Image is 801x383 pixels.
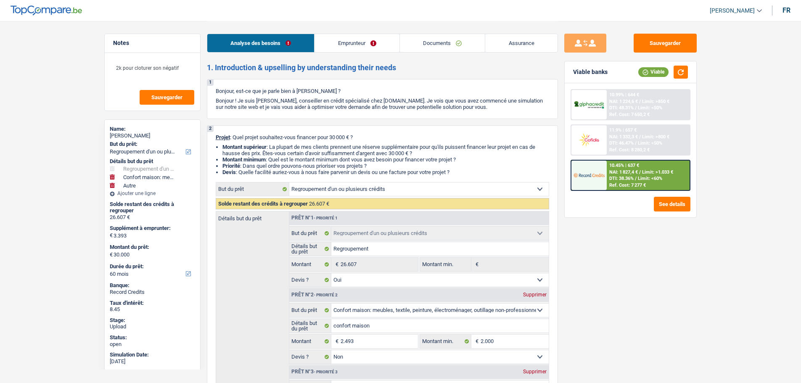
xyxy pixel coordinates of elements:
p: Bonjour, est-ce que je parle bien à [PERSON_NAME] ? [216,88,549,94]
div: Banque: [110,282,195,289]
div: 2 [207,126,214,132]
label: Devis ? [289,273,332,287]
div: Upload [110,323,195,330]
img: Cofidis [574,132,605,148]
span: Sauvegarder [151,95,182,100]
img: AlphaCredit [574,100,605,110]
div: 10.45% | 637 € [609,163,639,168]
div: [DATE] [110,358,195,365]
span: Limit: <60% [638,176,662,181]
div: Ref. Cost: 8 280,2 € [609,147,650,153]
div: 1 [207,79,214,86]
span: - Priorité 1 [314,216,338,220]
span: DTI: 48.31% [609,105,634,111]
li: : Quel est le montant minimum dont vous avez besoin pour financer votre projet ? [222,156,549,163]
div: 26.607 € [110,214,195,221]
label: Détails but du prêt [289,242,332,256]
span: Solde restant des crédits à regrouper [218,201,308,207]
label: Supplément à emprunter: [110,225,193,232]
div: Ref. Cost: 7 277 € [609,182,646,188]
label: Détails but du prêt [216,211,289,221]
span: Devis [222,169,236,175]
div: Ajouter une ligne [110,190,195,196]
span: € [471,335,481,348]
span: € [331,335,341,348]
div: Simulation Date: [110,351,195,358]
img: TopCompare Logo [11,5,82,16]
label: Durée du prêt: [110,263,193,270]
div: Stage: [110,317,195,324]
span: [PERSON_NAME] [710,7,755,14]
label: But du prêt: [110,141,193,148]
span: / [635,140,637,146]
label: Montant [289,258,332,271]
div: Prêt n°1 [289,215,340,221]
span: Limit: <50% [638,140,662,146]
label: But du prêt [289,227,332,240]
span: / [635,105,637,111]
div: Record Credits [110,289,195,296]
button: Sauvegarder [140,90,194,105]
li: : Quelle facilité auriez-vous à nous faire parvenir un devis ou une facture pour votre projet ? [222,169,549,175]
span: Limit: >850 € [642,99,669,104]
span: / [639,134,641,140]
a: [PERSON_NAME] [703,4,762,18]
span: € [471,258,481,271]
div: Viable [638,67,669,77]
span: / [639,169,641,175]
div: open [110,341,195,348]
span: € [331,258,341,271]
div: Viable banks [573,69,608,76]
div: Name: [110,126,195,132]
li: : Dans quel ordre pouvons-nous prioriser vos projets ? [222,163,549,169]
label: Montant du prêt: [110,244,193,251]
strong: Montant minimum [222,156,266,163]
span: DTI: 38.36% [609,176,634,181]
span: 26.607 € [309,201,329,207]
label: But du prêt [216,182,289,196]
span: Limit: >1.033 € [642,169,673,175]
h2: 1. Introduction & upselling by understanding their needs [207,63,558,72]
span: - Priorité 3 [314,370,338,374]
span: NAI: 1 827,4 € [609,169,638,175]
span: Limit: <50% [638,105,662,111]
a: Documents [400,34,485,52]
strong: Priorité [222,163,240,169]
p: Bonjour ! Je suis [PERSON_NAME], conseiller en crédit spécialisé chez [DOMAIN_NAME]. Je vois que ... [216,98,549,110]
span: NAI: 1 224,6 € [609,99,638,104]
label: Montant [289,335,332,348]
span: Projet [216,134,230,140]
span: - Priorité 2 [314,293,338,297]
div: 11.9% | 657 € [609,127,637,133]
a: Emprunteur [315,34,399,52]
label: Montant min. [420,258,471,271]
label: But du prêt [289,304,332,317]
button: Sauvegarder [634,34,697,53]
div: Ref. Cost: 7 650,2 € [609,112,650,117]
div: 10.99% | 644 € [609,92,639,98]
span: Limit: >800 € [642,134,669,140]
div: Détails but du prêt [110,158,195,165]
strong: Montant supérieur [222,144,267,150]
div: 8.45 [110,306,195,313]
span: / [635,176,637,181]
div: fr [782,6,790,14]
p: : Quel projet souhaitez-vous financer pour 30 000 € ? [216,134,549,140]
label: Montant min. [420,335,471,348]
a: Analyse des besoins [207,34,315,52]
img: Record Credits [574,167,605,183]
span: DTI: 46.47% [609,140,634,146]
div: [PERSON_NAME] [110,132,195,139]
h5: Notes [113,40,192,47]
span: NAI: 1 332,3 € [609,134,638,140]
div: Prêt n°3 [289,369,340,375]
label: Détails but du prêt [289,319,332,333]
div: Supprimer [521,369,549,374]
div: Taux d'intérêt: [110,300,195,306]
div: Supprimer [521,292,549,297]
div: Status: [110,334,195,341]
button: See details [654,197,690,211]
div: Solde restant des crédits à regrouper [110,201,195,214]
span: € [110,232,113,239]
li: : La plupart de mes clients prennent une réserve supplémentaire pour qu'ils puissent financer leu... [222,144,549,156]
